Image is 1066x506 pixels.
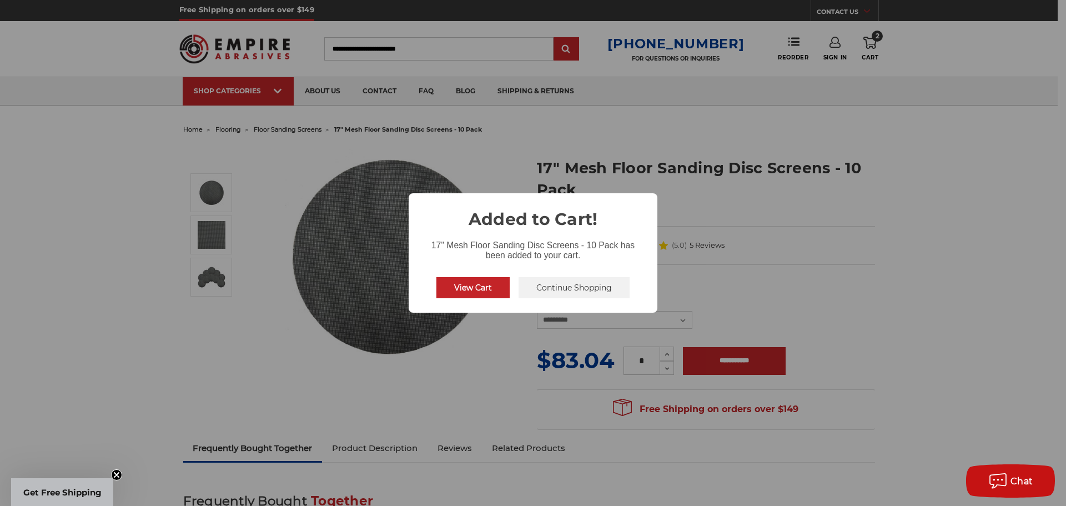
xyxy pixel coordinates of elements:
[409,232,657,263] div: 17" Mesh Floor Sanding Disc Screens - 10 Pack has been added to your cart.
[111,469,122,480] button: Close teaser
[436,277,510,298] button: View Cart
[519,277,630,298] button: Continue Shopping
[409,193,657,232] h2: Added to Cart!
[1010,476,1033,487] span: Chat
[966,464,1055,498] button: Chat
[23,487,102,498] span: Get Free Shipping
